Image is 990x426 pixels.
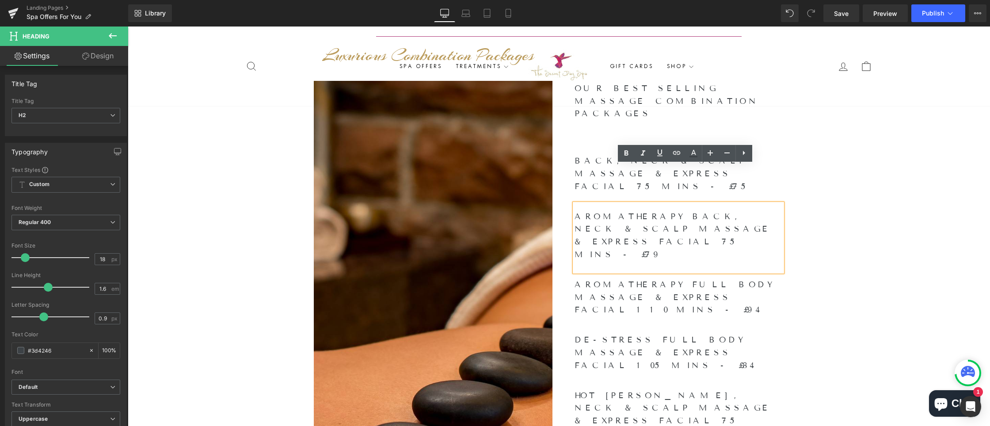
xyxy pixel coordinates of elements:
h2: BACK, NECK & SCALP MASSAGE & EXPRESS FACIAL 75 MINS - £75 [447,128,655,166]
a: Design [66,46,130,66]
div: Font [11,369,120,375]
div: Font Weight [11,205,120,211]
i: Default [19,384,38,391]
b: Uppercase [19,415,48,422]
div: Text Color [11,331,120,338]
a: Landing Pages [27,4,128,11]
a: New Library [128,4,172,22]
span: Publish [922,10,944,17]
div: Line Height [11,272,120,278]
div: Title Tag [11,98,120,104]
div: Title Tag [11,75,38,87]
div: Font Size [11,243,120,249]
div: Open Intercom Messenger [960,396,981,417]
b: H2 [19,112,26,118]
span: px [111,316,119,321]
h2: DE-STRESS FULL BODY MASSAGE & EXPRESS FACIAL 105 MINS - £84 [447,307,655,345]
span: em [111,286,119,292]
button: Undo [781,4,799,22]
h2: Our Best Selling Massage Combination Packages [447,56,668,94]
span: Library [145,9,166,17]
span: px [111,256,119,262]
a: Desktop [434,4,455,22]
span: Save [834,9,849,18]
div: % [99,343,120,358]
h2: HOT [PERSON_NAME], NECK & SCALP MASSAGE & EXPRESS FACIAL 75 MINS - £79 [447,363,655,414]
a: Mobile [498,4,519,22]
h2: AROMATHERAPY BACK, NECK & SCALP MASSAGE & EXPRESS FACIAL 75 MINS - £79 [447,184,655,235]
a: Tablet [476,4,498,22]
button: Redo [802,4,820,22]
b: Regular 400 [19,219,51,225]
div: Text Styles [11,166,120,173]
span: Spa Offers For You [27,13,81,20]
a: Preview [863,4,908,22]
div: Text Transform [11,402,120,408]
span: Heading [23,33,49,40]
div: Typography [11,143,48,156]
div: Letter Spacing [11,302,120,308]
div: Luxurious Combination Packages [173,15,690,43]
a: Laptop [455,4,476,22]
input: Color [28,346,84,355]
span: Preview [873,9,897,18]
button: Publish [911,4,965,22]
button: More [969,4,986,22]
b: Custom [29,181,49,188]
h2: AROMATHERAPY FULL BODY MASSAGE & EXPRESS FACIAL 110 MINS - £94 [447,252,655,290]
